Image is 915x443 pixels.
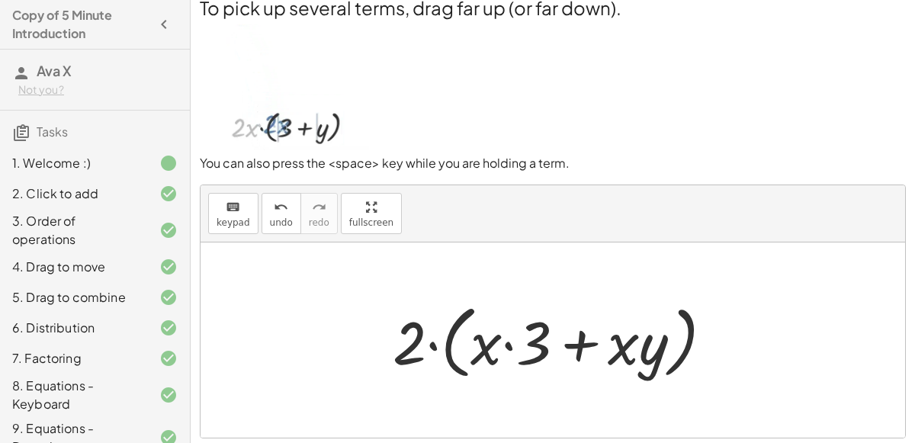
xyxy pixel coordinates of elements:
[300,193,338,234] button: redoredo
[159,288,178,307] i: Task finished and correct.
[200,21,369,150] img: 7082fc1485faebb9b7af93849eb8fc5ffd41b57dcc94cb7c7bb5916beca3cf65.webp
[18,82,178,98] div: Not you?
[309,217,329,228] span: redo
[12,154,135,172] div: 1. Welcome :)
[12,258,135,276] div: 4. Drag to move
[226,198,240,217] i: keyboard
[208,193,258,234] button: keyboardkeypad
[12,212,135,249] div: 3. Order of operations
[12,288,135,307] div: 5. Drag to combine
[159,185,178,203] i: Task finished and correct.
[159,349,178,368] i: Task finished and correct.
[159,258,178,276] i: Task finished and correct.
[12,319,135,337] div: 6. Distribution
[12,349,135,368] div: 7. Factoring
[159,221,178,239] i: Task finished and correct.
[312,198,326,217] i: redo
[270,217,293,228] span: undo
[12,377,135,413] div: 8. Equations - Keyboard
[159,319,178,337] i: Task finished and correct.
[200,155,906,172] p: You can also press the <space> key while you are holding a term.
[37,62,72,79] span: Ava X
[12,185,135,203] div: 2. Click to add
[159,154,178,172] i: Task finished.
[274,198,288,217] i: undo
[349,217,393,228] span: fullscreen
[12,6,150,43] h4: Copy of 5 Minute Introduction
[37,124,68,140] span: Tasks
[341,193,402,234] button: fullscreen
[217,217,250,228] span: keypad
[159,386,178,404] i: Task finished and correct.
[262,193,301,234] button: undoundo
